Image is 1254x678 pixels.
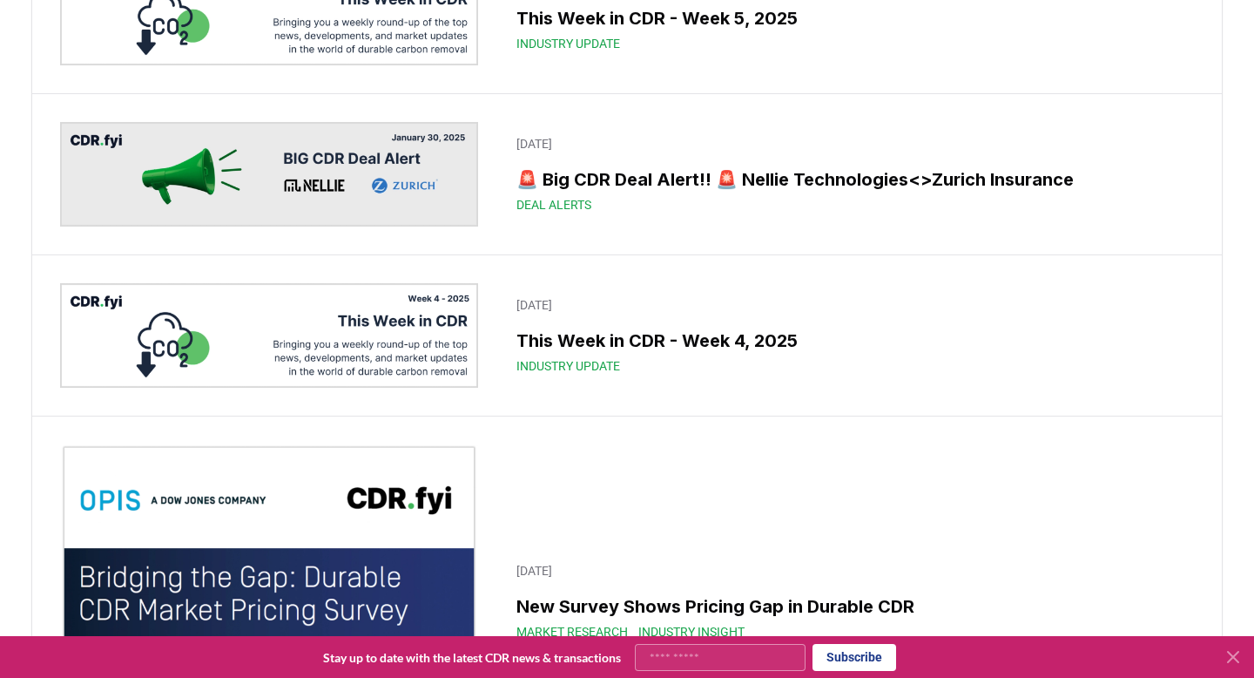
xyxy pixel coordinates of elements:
[516,35,620,52] span: Industry Update
[516,328,1183,354] h3: This Week in CDR - Week 4, 2025
[60,122,478,227] img: 🚨 Big CDR Deal Alert!! 🚨 Nellie Technologies<>Zurich Insurance blog post image
[516,593,1183,620] h3: New Survey Shows Pricing Gap in Durable CDR
[516,562,1183,580] p: [DATE]
[516,196,591,214] span: Deal Alerts
[516,357,620,375] span: Industry Update
[506,552,1194,651] a: [DATE]New Survey Shows Pricing Gap in Durable CDRMarket ResearchIndustry Insight
[516,166,1183,193] h3: 🚨 Big CDR Deal Alert!! 🚨 Nellie Technologies<>Zurich Insurance
[516,5,1183,31] h3: This Week in CDR - Week 5, 2025
[516,135,1183,153] p: [DATE]
[516,296,1183,314] p: [DATE]
[638,623,745,641] span: Industry Insight
[60,283,478,388] img: This Week in CDR - Week 4, 2025 blog post image
[506,286,1194,385] a: [DATE]This Week in CDR - Week 4, 2025Industry Update
[506,125,1194,224] a: [DATE]🚨 Big CDR Deal Alert!! 🚨 Nellie Technologies<>Zurich InsuranceDeal Alerts
[516,623,628,641] span: Market Research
